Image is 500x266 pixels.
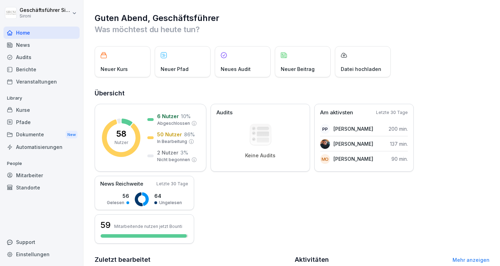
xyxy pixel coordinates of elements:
a: News [3,39,80,51]
a: Home [3,27,80,39]
p: Library [3,93,80,104]
p: Geschäftsführer Sironi [20,7,71,13]
p: Nutzer [115,139,128,146]
a: Automatisierungen [3,141,80,153]
p: Audits [216,109,233,117]
a: Veranstaltungen [3,76,80,88]
p: 3 % [181,149,188,156]
p: 10 % [181,113,191,120]
p: Sironi [20,14,71,19]
a: Standorte [3,181,80,194]
div: New [66,131,78,139]
p: Nicht begonnen [157,157,190,163]
p: 6 Nutzer [157,113,179,120]
p: 64 [154,192,182,200]
p: Gelesen [107,200,124,206]
h3: 59 [101,219,111,231]
a: Einstellungen [3,248,80,260]
p: 56 [107,192,129,200]
p: Datei hochladen [341,65,381,73]
p: Letzte 30 Tage [156,181,188,187]
div: Support [3,236,80,248]
a: DokumenteNew [3,128,80,141]
a: Pfade [3,116,80,128]
p: 2 Nutzer [157,149,178,156]
p: [PERSON_NAME] [333,155,373,163]
p: News Reichweite [100,180,143,188]
p: 137 min. [390,140,408,148]
p: Letzte 30 Tage [376,109,408,116]
p: Ungelesen [159,200,182,206]
p: 86 % [184,131,195,138]
p: Abgeschlossen [157,120,190,127]
div: Dokumente [3,128,80,141]
p: People [3,158,80,169]
h2: Übersicht [95,88,490,98]
p: [PERSON_NAME] [333,125,373,132]
p: 58 [116,130,126,138]
p: Was möchtest du heute tun? [95,24,490,35]
p: 50 Nutzer [157,131,182,138]
a: Kurse [3,104,80,116]
h1: Guten Abend, Geschäftsführer [95,13,490,24]
p: [PERSON_NAME] [333,140,373,148]
p: In Bearbeitung [157,138,187,145]
a: Mehr anzeigen [453,257,490,263]
a: Mitarbeiter [3,169,80,181]
h2: Zuletzt bearbeitet [95,255,290,265]
p: Neuer Pfad [161,65,189,73]
p: Am aktivsten [320,109,353,117]
p: Neuer Kurs [101,65,128,73]
a: Audits [3,51,80,63]
p: Neuer Beitrag [281,65,315,73]
img: n72xwrccg3abse2lkss7jd8w.png [320,139,330,149]
p: Keine Audits [245,152,275,159]
a: Berichte [3,63,80,76]
p: 200 min. [389,125,408,132]
h2: Aktivitäten [295,255,329,265]
p: 90 min. [391,155,408,163]
p: Mitarbeitende nutzen jetzt Bounti [114,224,182,229]
div: PP [320,124,330,134]
div: MO [320,154,330,164]
p: Neues Audit [221,65,251,73]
